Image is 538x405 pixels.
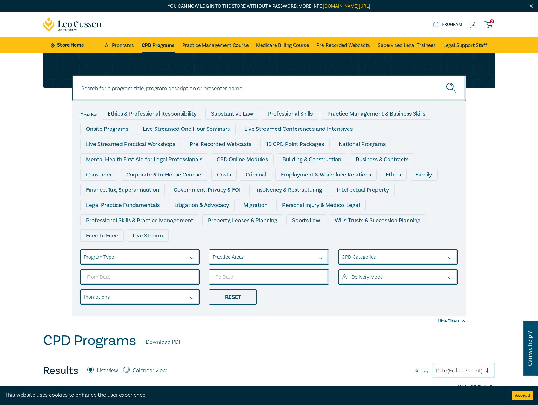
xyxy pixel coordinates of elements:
[202,214,283,226] div: Property, Leases & Planning
[80,113,97,118] label: Filter by:
[240,169,272,181] div: Criminal
[43,3,495,10] p: You can now log in to the store without a password. More info
[102,108,202,120] div: Ethics & Professional Responsibility
[329,214,426,226] div: Wills, Trusts & Succession Planning
[342,254,343,261] input: select
[43,364,78,377] h4: Results
[286,214,326,226] div: Sports Law
[277,153,347,165] div: Building & Construction
[80,169,117,181] div: Consumer
[415,367,429,374] span: Sort by:
[169,199,235,211] div: Litigation & Advocacy
[342,274,343,281] input: select
[410,169,438,181] div: Family
[142,37,175,53] a: CPD Programs
[211,153,274,165] div: CPD Online Modules
[72,75,466,101] input: Search for a program title, program description or presenter name
[512,391,533,400] button: Accept cookies
[316,37,370,53] a: Pre-Recorded Webcasts
[333,138,391,150] div: National Programs
[121,169,208,181] div: Corporate & In-House Counsel
[80,123,134,135] div: Onsite Programs
[380,169,407,181] div: Ethics
[436,367,437,374] input: Sort by
[80,214,199,226] div: Professional Skills & Practice Management
[182,37,249,53] a: Practice Management Course
[146,338,182,346] a: Download PDF
[80,199,165,211] div: Legal Practice Fundamentals
[256,37,309,53] a: Medicare Billing Course
[43,383,495,391] div: Hide All Details
[205,108,259,120] div: Substantive Law
[5,391,502,399] div: This website uses cookies to enhance the user experience.
[239,123,358,135] div: Live Streamed Conferences and Intensives
[323,3,370,9] a: [DOMAIN_NAME][URL]
[262,108,318,120] div: Professional Skills
[105,37,134,53] a: All Programs
[528,3,534,9] img: Close
[80,153,208,165] div: Mental Health First Aid for Legal Professionals
[322,108,431,120] div: Practice Management & Business Skills
[211,169,237,181] div: Costs
[438,318,466,324] div: Hide Filters
[97,367,118,375] label: List view
[43,332,136,349] h1: CPD Programs
[276,199,366,211] div: Personal Injury & Medico-Legal
[527,324,533,373] span: Can we help ?
[331,184,395,196] div: Intellectual Property
[260,138,330,150] div: 10 CPD Point Packages
[80,184,165,196] div: Finance, Tax, Superannuation
[133,367,167,375] label: Calendar view
[213,254,214,261] input: select
[127,229,169,242] div: Live Stream
[249,184,328,196] div: Insolvency & Restructuring
[80,138,181,150] div: Live Streamed Practical Workshops
[51,42,95,49] a: Store Home
[80,269,200,285] input: From Date
[209,289,257,305] div: Reset
[168,184,246,196] div: Government, Privacy & FOI
[184,138,257,150] div: Pre-Recorded Webcasts
[209,269,329,285] input: To Date
[490,19,494,23] span: 0
[84,294,85,301] input: select
[443,37,487,53] a: Legal Support Staff
[378,37,436,53] a: Supervised Legal Trainees
[80,229,124,242] div: Face to Face
[84,254,85,261] input: select
[433,21,462,28] a: Program
[350,153,414,165] div: Business & Contracts
[238,199,273,211] div: Migration
[275,169,377,181] div: Employment & Workplace Relations
[137,123,236,135] div: Live Streamed One Hour Seminars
